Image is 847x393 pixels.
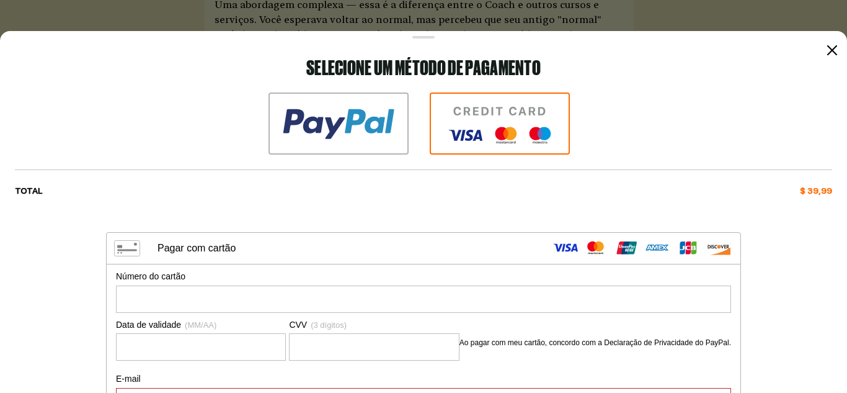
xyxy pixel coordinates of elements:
[295,334,453,360] iframe: Moldura de Cartão de Crédito Segura - CVV
[306,56,541,79] font: Selecione um método de pagamento
[116,374,141,384] font: E-mail
[268,93,409,155] img: ícone
[430,93,570,155] img: ícone
[116,271,185,281] font: Número do cartão
[289,320,307,330] font: CVV
[311,320,347,330] font: (3 dígitos)
[122,334,280,360] iframe: Moldura de Cartão de Crédito Segura - Data de Validade
[116,320,181,330] font: Data de validade
[459,338,731,347] a: Ao pagar com meu cartão, concordo com a Declaração de Privacidade do PayPal.
[157,243,236,253] font: Pagar com cartão
[122,286,725,312] iframe: Moldura de Cartão de Crédito Segura - Número do Cartão de Crédito
[15,186,43,196] font: TOTAL
[800,186,832,196] font: $ 39,99
[185,320,216,330] font: (MM/AA)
